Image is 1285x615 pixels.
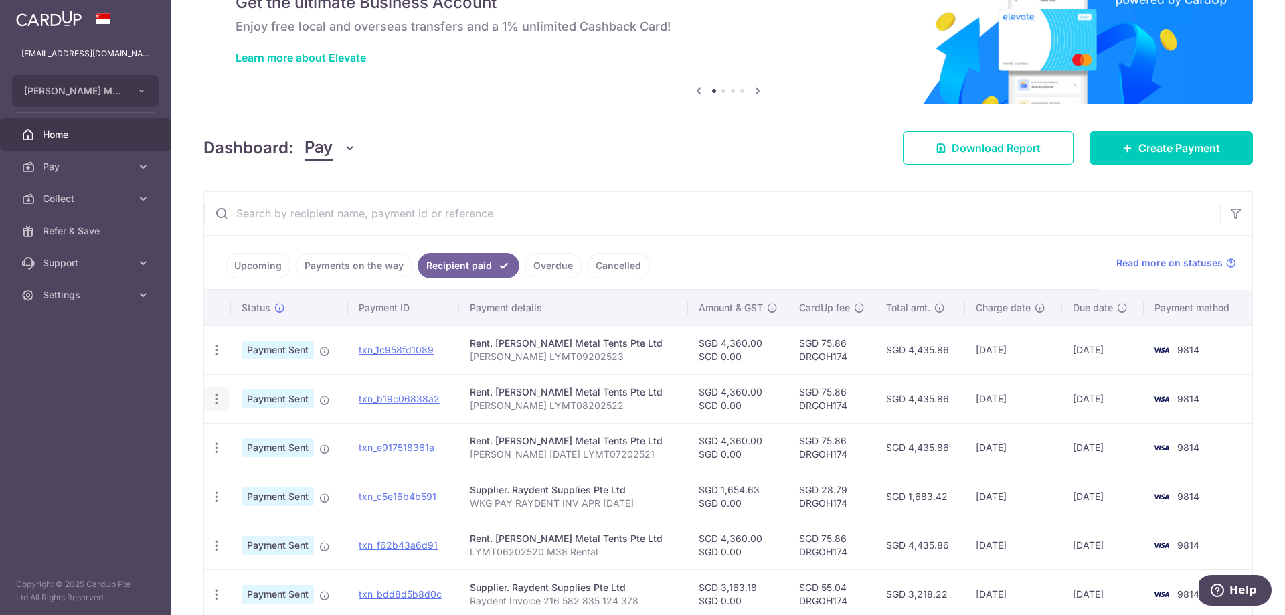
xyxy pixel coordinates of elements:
[875,423,965,472] td: SGD 4,435.86
[1090,131,1253,165] a: Create Payment
[788,374,875,423] td: SGD 75.86 DRGOH174
[470,545,677,559] p: LYMT06202520 M38 Rental
[470,532,677,545] div: Rent. [PERSON_NAME] Metal Tents Pte Ltd
[203,136,294,160] h4: Dashboard:
[470,434,677,448] div: Rent. [PERSON_NAME] Metal Tents Pte Ltd
[305,135,333,161] span: Pay
[418,253,519,278] a: Recipient paid
[1148,342,1175,358] img: Bank Card
[359,344,434,355] a: txn_1c958fd1089
[903,131,1074,165] a: Download Report
[470,350,677,363] p: [PERSON_NAME] LYMT09202523
[1073,301,1113,315] span: Due date
[1148,537,1175,553] img: Bank Card
[699,301,763,315] span: Amount & GST
[348,290,459,325] th: Payment ID
[875,374,965,423] td: SGD 4,435.86
[875,325,965,374] td: SGD 4,435.86
[242,389,314,408] span: Payment Sent
[1138,140,1220,156] span: Create Payment
[1148,391,1175,407] img: Bank Card
[1062,325,1144,374] td: [DATE]
[886,301,930,315] span: Total amt.
[296,253,412,278] a: Payments on the way
[1199,575,1272,608] iframe: Opens a widget where you can find more information
[470,594,677,608] p: Raydent Invoice 216 582 835 124 378
[788,325,875,374] td: SGD 75.86 DRGOH174
[16,11,82,27] img: CardUp
[965,472,1062,521] td: [DATE]
[470,497,677,510] p: WKG PAY RAYDENT INV APR [DATE]
[875,472,965,521] td: SGD 1,683.42
[1116,256,1223,270] span: Read more on statuses
[242,341,314,359] span: Payment Sent
[1062,374,1144,423] td: [DATE]
[799,301,850,315] span: CardUp fee
[965,374,1062,423] td: [DATE]
[470,581,677,594] div: Supplier. Raydent Supplies Pte Ltd
[1177,491,1199,502] span: 9814
[965,423,1062,472] td: [DATE]
[1148,586,1175,602] img: Bank Card
[43,128,131,141] span: Home
[470,483,677,497] div: Supplier. Raydent Supplies Pte Ltd
[236,51,366,64] a: Learn more about Elevate
[43,288,131,302] span: Settings
[1062,423,1144,472] td: [DATE]
[788,423,875,472] td: SGD 75.86 DRGOH174
[43,224,131,238] span: Refer & Save
[470,385,677,399] div: Rent. [PERSON_NAME] Metal Tents Pte Ltd
[242,487,314,506] span: Payment Sent
[359,393,440,404] a: txn_b19c06838a2
[43,192,131,205] span: Collect
[788,472,875,521] td: SGD 28.79 DRGOH174
[242,301,270,315] span: Status
[204,192,1220,235] input: Search by recipient name, payment id or reference
[1148,440,1175,456] img: Bank Card
[236,19,1221,35] h6: Enjoy free local and overseas transfers and a 1% unlimited Cashback Card!
[788,521,875,569] td: SGD 75.86 DRGOH174
[1062,472,1144,521] td: [DATE]
[242,438,314,457] span: Payment Sent
[359,539,438,551] a: txn_f62b43a6d91
[459,290,687,325] th: Payment details
[1177,539,1199,551] span: 9814
[21,47,150,60] p: [EMAIL_ADDRESS][DOMAIN_NAME]
[875,521,965,569] td: SGD 4,435.86
[688,325,788,374] td: SGD 4,360.00 SGD 0.00
[688,374,788,423] td: SGD 4,360.00 SGD 0.00
[470,448,677,461] p: [PERSON_NAME] [DATE] LYMT07202521
[688,423,788,472] td: SGD 4,360.00 SGD 0.00
[43,160,131,173] span: Pay
[1062,521,1144,569] td: [DATE]
[12,75,159,107] button: [PERSON_NAME] MANAGEMENT CONSULTANCY (S) PTE. LTD.
[688,521,788,569] td: SGD 4,360.00 SGD 0.00
[952,140,1041,156] span: Download Report
[1148,489,1175,505] img: Bank Card
[1144,290,1252,325] th: Payment method
[1177,344,1199,355] span: 9814
[470,337,677,350] div: Rent. [PERSON_NAME] Metal Tents Pte Ltd
[1177,393,1199,404] span: 9814
[226,253,290,278] a: Upcoming
[305,135,356,161] button: Pay
[359,442,434,453] a: txn_e917518361a
[587,253,650,278] a: Cancelled
[976,301,1031,315] span: Charge date
[1177,442,1199,453] span: 9814
[242,536,314,555] span: Payment Sent
[43,256,131,270] span: Support
[965,521,1062,569] td: [DATE]
[525,253,582,278] a: Overdue
[1177,588,1199,600] span: 9814
[242,585,314,604] span: Payment Sent
[359,491,436,502] a: txn_c5e16b4b591
[688,472,788,521] td: SGD 1,654.63 SGD 0.00
[965,325,1062,374] td: [DATE]
[1116,256,1236,270] a: Read more on statuses
[470,399,677,412] p: [PERSON_NAME] LYMT08202522
[24,84,123,98] span: [PERSON_NAME] MANAGEMENT CONSULTANCY (S) PTE. LTD.
[359,588,442,600] a: txn_bdd8d5b8d0c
